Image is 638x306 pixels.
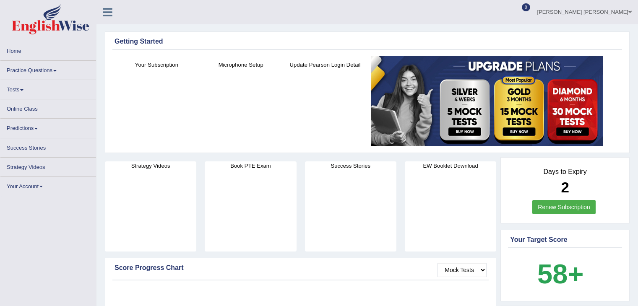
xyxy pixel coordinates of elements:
[205,161,296,170] h4: Book PTE Exam
[105,161,196,170] h4: Strategy Videos
[0,99,96,116] a: Online Class
[561,179,569,195] b: 2
[0,138,96,155] a: Success Stories
[0,158,96,174] a: Strategy Videos
[0,80,96,96] a: Tests
[0,177,96,193] a: Your Account
[0,41,96,58] a: Home
[287,60,363,69] h4: Update Pearson Login Detail
[119,60,195,69] h4: Your Subscription
[537,259,583,289] b: 58+
[522,3,530,11] span: 0
[0,61,96,77] a: Practice Questions
[371,56,603,146] img: small5.jpg
[115,263,487,273] div: Score Progress Chart
[0,119,96,135] a: Predictions
[510,168,620,176] h4: Days to Expiry
[305,161,396,170] h4: Success Stories
[115,36,620,47] div: Getting Started
[532,200,596,214] a: Renew Subscription
[203,60,279,69] h4: Microphone Setup
[405,161,496,170] h4: EW Booklet Download
[510,235,620,245] div: Your Target Score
